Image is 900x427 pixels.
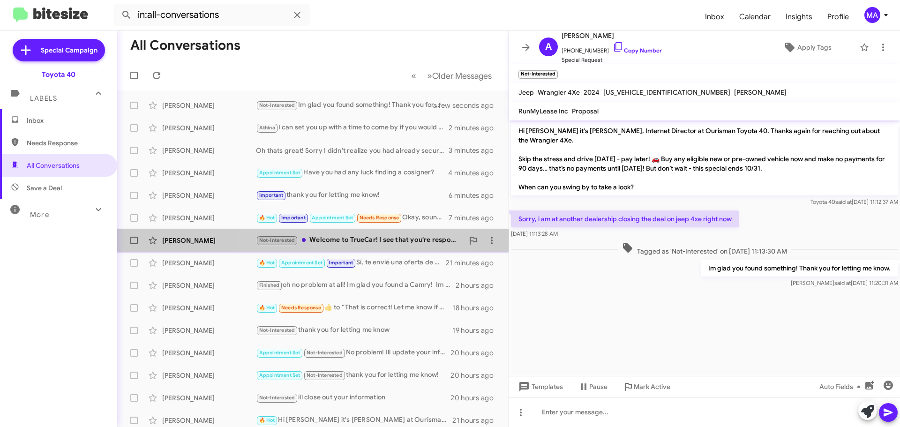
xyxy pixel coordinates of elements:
div: [PERSON_NAME] [162,281,256,290]
div: [PERSON_NAME] [162,168,256,178]
span: Mark Active [634,378,670,395]
div: thank you for letting me know! [256,370,450,381]
div: [PERSON_NAME] [162,213,256,223]
span: » [427,70,432,82]
div: thank you for letting me know! [256,190,449,201]
a: Profile [820,3,856,30]
div: 2 minutes ago [449,123,501,133]
button: Next [421,66,497,85]
div: Oh thats great! Sorry I didn't realize you had already secured a vehicle [256,146,449,155]
span: [DATE] 11:13:28 AM [511,230,558,237]
span: Jeep [518,88,534,97]
div: 6 minutes ago [449,191,501,200]
span: Not-Interested [259,237,295,243]
a: Calendar [732,3,778,30]
span: Not-Interested [259,102,295,108]
p: Hi [PERSON_NAME] it's [PERSON_NAME], Internet Director at Ourisman Toyota 40. Thanks again for re... [511,122,898,195]
div: [PERSON_NAME] [162,393,256,403]
span: All Conversations [27,161,80,170]
span: Athina [259,125,275,131]
div: [PERSON_NAME] [162,236,256,245]
input: Search [113,4,310,26]
div: thank you for letting me know [256,325,452,336]
span: Appointment Set [259,372,300,378]
span: Appointment Set [312,215,353,221]
span: Not-Interested [259,327,295,333]
span: [US_VEHICLE_IDENTIFICATION_NUMBER] [603,88,730,97]
span: Templates [517,378,563,395]
a: Inbox [697,3,732,30]
div: 2 hours ago [456,281,501,290]
span: 2024 [584,88,600,97]
div: 18 hours ago [452,303,501,313]
div: 3 minutes ago [449,146,501,155]
span: said at [835,198,852,205]
div: Have you had any luck finding a cosigner? [256,167,448,178]
span: 🔥 Hot [259,260,275,266]
div: [PERSON_NAME] [162,416,256,425]
span: Toyota 40 [DATE] 11:12:37 AM [810,198,898,205]
button: Templates [509,378,570,395]
span: Appointment Set [259,170,300,176]
div: 4 minutes ago [448,168,501,178]
span: Not-Interested [259,395,295,401]
span: RunMyLease Inc [518,107,568,115]
span: [PERSON_NAME] [DATE] 11:20:31 AM [791,279,898,286]
div: [PERSON_NAME] [162,101,256,110]
span: Tagged as 'Not-Interested' on [DATE] 11:13:30 AM [618,242,791,256]
span: Insights [778,3,820,30]
span: Proposal [572,107,599,115]
span: Apply Tags [797,39,832,56]
button: Apply Tags [759,39,855,56]
div: 21 hours ago [452,416,501,425]
h1: All Conversations [130,38,240,53]
div: [PERSON_NAME] [162,146,256,155]
button: Previous [405,66,422,85]
span: 🔥 Hot [259,417,275,423]
button: Auto Fields [812,378,872,395]
span: 🔥 Hot [259,215,275,221]
nav: Page navigation example [406,66,497,85]
div: 7 minutes ago [449,213,501,223]
div: 20 hours ago [450,348,501,358]
div: 19 hours ago [452,326,501,335]
span: « [411,70,416,82]
div: [PERSON_NAME] [162,371,256,380]
span: More [30,210,49,219]
div: 20 hours ago [450,371,501,380]
span: Appointment Set [281,260,322,266]
span: Not-Interested [307,372,343,378]
span: Needs Response [281,305,321,311]
span: A [545,39,552,54]
span: said at [834,279,851,286]
small: Not-Interested [518,70,558,79]
span: Finished [259,282,280,288]
span: Appointment Set [259,350,300,356]
span: Pause [589,378,607,395]
button: Mark Active [615,378,678,395]
a: Copy Number [613,47,662,54]
span: [PHONE_NUMBER] [562,41,662,55]
span: Older Messages [432,71,492,81]
div: oh no problem at all! Im glad you found a Camry! Im sure your grandson will love to have that [PE... [256,280,456,291]
div: MA [864,7,880,23]
span: Inbox [27,116,106,125]
div: [PERSON_NAME] [162,348,256,358]
div: ​👍​ to “ That is correct! Let me know if you have any questions before then. Otherwise, I will se... [256,302,452,313]
span: [PERSON_NAME] [734,88,787,97]
span: Important [329,260,353,266]
div: Toyota 40 [42,70,75,79]
span: Wrangler 4Xe [538,88,580,97]
div: No problem! Ill update your information [256,347,450,358]
span: Important [259,192,284,198]
span: Needs Response [27,138,106,148]
div: 21 minutes ago [446,258,501,268]
span: Special Campaign [41,45,97,55]
div: Im glad you found something! Thank you for letting me know. [256,100,445,111]
span: Save a Deal [27,183,62,193]
div: a few seconds ago [445,101,501,110]
button: Pause [570,378,615,395]
div: [PERSON_NAME] [162,303,256,313]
